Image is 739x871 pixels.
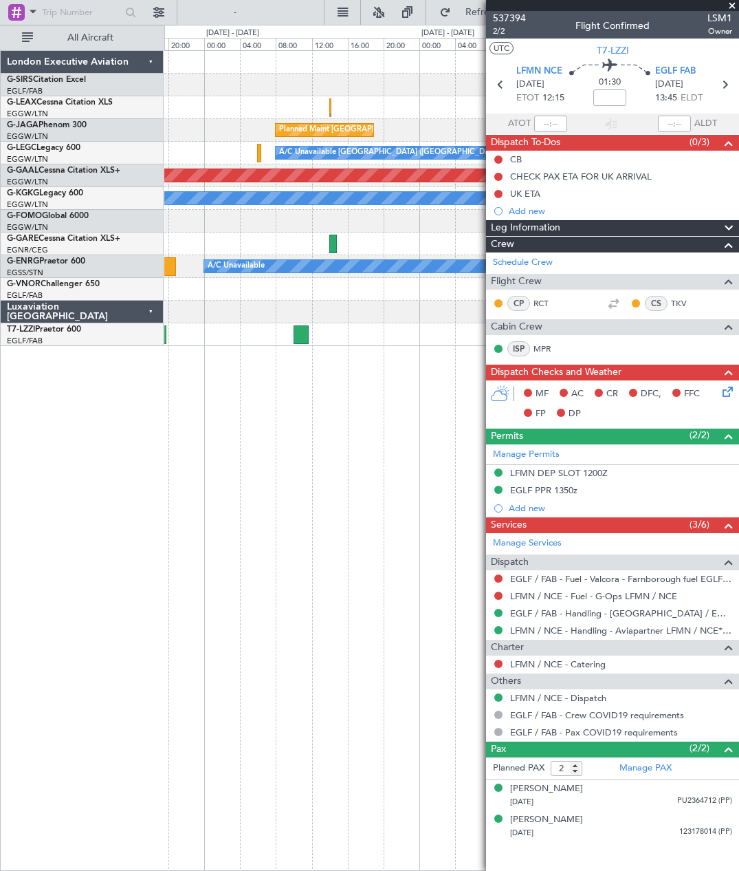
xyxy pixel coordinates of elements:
[491,640,524,656] span: Charter
[7,131,48,142] a: EGGW/LTN
[655,65,696,78] span: EGLF FAB
[690,517,709,532] span: (3/6)
[421,28,474,39] div: [DATE] - [DATE]
[508,117,531,131] span: ATOT
[7,76,33,84] span: G-SIRS
[510,153,522,165] div: CB
[491,274,542,290] span: Flight Crew
[7,325,81,334] a: T7-LZZIPraetor 600
[168,38,204,50] div: 20:00
[509,502,732,514] div: Add new
[510,607,732,619] a: EGLF / FAB - Handling - [GEOGRAPHIC_DATA] / EGLF / FAB
[679,826,732,838] span: 123178014 (PP)
[7,144,80,152] a: G-LEGCLegacy 600
[510,692,606,704] a: LFMN / NCE - Dispatch
[533,297,564,310] a: RCT
[7,154,48,164] a: EGGW/LTN
[510,813,583,827] div: [PERSON_NAME]
[7,121,87,129] a: G-JAGAPhenom 300
[491,365,621,380] span: Dispatch Checks and Weather
[7,212,89,220] a: G-FOMOGlobal 6000
[7,189,83,197] a: G-KGKGLegacy 600
[7,245,48,255] a: EGNR/CEG
[690,135,709,149] span: (0/3)
[7,280,41,288] span: G-VNOR
[7,257,85,266] a: G-ENRGPraetor 600
[510,727,678,738] a: EGLF / FAB - Pax COVID19 requirements
[510,467,608,479] div: LFMN DEP SLOT 1200Z
[619,762,672,775] a: Manage PAX
[384,38,419,50] div: 20:00
[510,171,652,182] div: CHECK PAX ETA FOR UK ARRIVAL
[7,290,43,301] a: EGLF/FAB
[510,188,540,200] div: UK ETA
[671,297,702,310] a: TKV
[7,257,39,266] span: G-ENRG
[542,92,564,105] span: 12:15
[707,25,732,37] span: Owner
[510,573,732,585] a: EGLF / FAB - Fuel - Valcora - Farnborough fuel EGLF / FAB
[7,325,35,334] span: T7-LZZI
[491,319,542,335] span: Cabin Crew
[510,797,533,807] span: [DATE]
[7,98,113,107] a: G-LEAXCessna Citation XLS
[491,135,560,151] span: Dispatch To-Dos
[493,25,526,37] span: 2/2
[491,429,523,444] span: Permits
[7,212,42,220] span: G-FOMO
[533,343,564,355] a: MPR
[536,407,546,421] span: FP
[240,38,276,50] div: 04:00
[489,42,514,54] button: UTC
[510,590,677,602] a: LFMN / NCE - Fuel - G-Ops LFMN / NCE
[641,387,661,401] span: DFC,
[419,38,455,50] div: 00:00
[597,43,629,58] span: T7-LZZI
[7,177,48,187] a: EGGW/LTN
[707,11,732,25] span: LSM1
[516,65,562,78] span: LFMN NCE
[510,709,684,721] a: EGLF / FAB - Crew COVID19 requirements
[7,280,100,288] a: G-VNORChallenger 650
[7,144,36,152] span: G-LEGC
[7,86,43,96] a: EGLF/FAB
[206,28,259,39] div: [DATE] - [DATE]
[493,11,526,25] span: 537394
[569,407,581,421] span: DP
[279,120,496,140] div: Planned Maint [GEOGRAPHIC_DATA] ([GEOGRAPHIC_DATA])
[510,625,732,636] a: LFMN / NCE - Handling - Aviapartner LFMN / NCE*****MY HANDLING****
[534,116,567,132] input: --:--
[36,33,145,43] span: All Aircraft
[493,537,562,550] a: Manage Services
[7,166,120,175] a: G-GAALCessna Citation XLS+
[7,235,120,243] a: G-GARECessna Citation XLS+
[491,674,521,689] span: Others
[645,296,668,311] div: CS
[684,387,700,401] span: FFC
[348,38,384,50] div: 16:00
[677,795,732,807] span: PU2364712 (PP)
[491,237,514,252] span: Crew
[493,762,544,775] label: Planned PAX
[7,189,39,197] span: G-KGKG
[15,27,149,49] button: All Aircraft
[7,336,43,346] a: EGLF/FAB
[690,741,709,755] span: (2/2)
[606,387,618,401] span: CR
[575,19,650,33] div: Flight Confirmed
[7,166,38,175] span: G-GAAL
[655,92,677,105] span: 13:45
[312,38,348,50] div: 12:00
[536,387,549,401] span: MF
[491,517,527,533] span: Services
[681,92,703,105] span: ELDT
[7,121,38,129] span: G-JAGA
[454,8,511,17] span: Refresh
[276,38,311,50] div: 08:00
[491,555,529,570] span: Dispatch
[208,256,265,277] div: A/C Unavailable
[694,117,717,131] span: ALDT
[7,222,48,233] a: EGGW/LTN
[509,205,732,217] div: Add new
[510,484,577,496] div: EGLF PPR 1350z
